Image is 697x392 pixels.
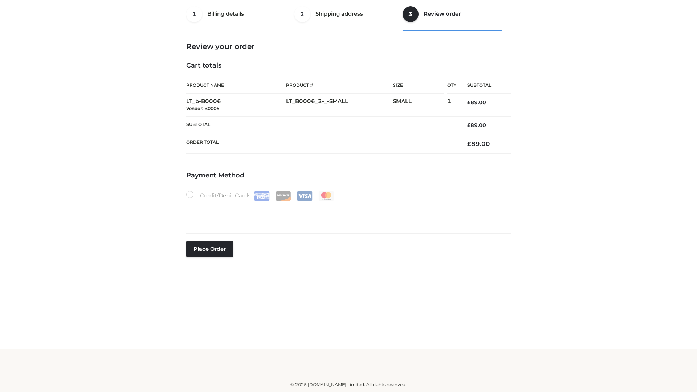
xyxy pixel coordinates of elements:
bdi: 89.00 [467,122,486,128]
th: Subtotal [456,77,511,94]
iframe: Secure payment input frame [185,199,509,226]
h4: Payment Method [186,172,511,180]
span: £ [467,122,470,128]
span: £ [467,140,471,147]
th: Order Total [186,134,456,154]
button: Place order [186,241,233,257]
bdi: 89.00 [467,99,486,106]
th: Product # [286,77,393,94]
img: Discover [276,191,291,201]
div: © 2025 [DOMAIN_NAME] Limited. All rights reserved. [108,381,589,388]
label: Credit/Debit Cards [186,191,335,201]
td: 1 [447,94,456,117]
small: Vendor: B0006 [186,106,219,111]
th: Size [393,77,444,94]
th: Subtotal [186,116,456,134]
td: LT_B0006_2-_-SMALL [286,94,393,117]
img: Amex [254,191,270,201]
th: Product Name [186,77,286,94]
td: LT_b-B0006 [186,94,286,117]
bdi: 89.00 [467,140,490,147]
h4: Cart totals [186,62,511,70]
td: SMALL [393,94,447,117]
img: Mastercard [318,191,334,201]
span: £ [467,99,470,106]
h3: Review your order [186,42,511,51]
th: Qty [447,77,456,94]
img: Visa [297,191,313,201]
